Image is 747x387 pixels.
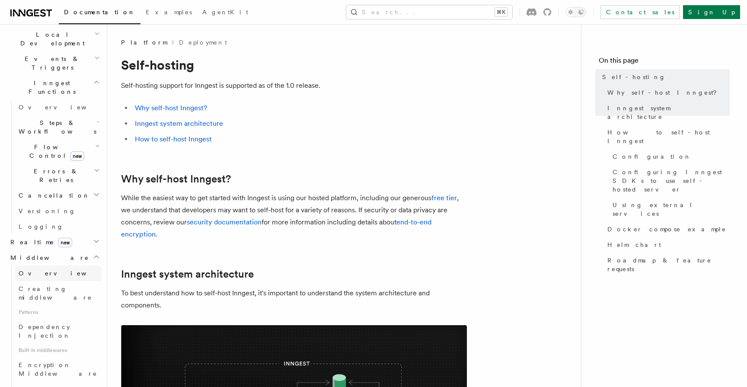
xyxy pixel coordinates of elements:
[15,163,102,188] button: Errors & Retries
[121,173,231,185] a: Why self-host Inngest?
[121,287,467,311] p: To best understand how to self-host Inngest, it's important to understand the system architecture...
[15,143,95,160] span: Flow Control
[604,221,730,237] a: Docker compose example
[19,270,108,277] span: Overview
[607,128,730,145] span: How to self-host Inngest
[19,104,108,111] span: Overview
[609,197,730,221] a: Using external services
[19,223,64,230] span: Logging
[7,238,72,246] span: Realtime
[15,188,102,203] button: Cancellation
[7,250,102,265] button: Middleware
[495,8,507,16] kbd: ⌘K
[7,234,102,250] button: Realtimenew
[613,152,691,161] span: Configuration
[135,135,212,143] a: How to self-host Inngest
[607,104,730,121] span: Inngest system architecture
[121,192,467,240] p: While the easiest way to get started with Inngest is using our hosted platform, including our gen...
[7,54,94,72] span: Events & Triggers
[7,51,102,75] button: Events & Triggers
[15,191,90,200] span: Cancellation
[121,268,254,280] a: Inngest system architecture
[7,79,93,96] span: Inngest Functions
[607,225,726,233] span: Docker compose example
[197,3,253,23] a: AgentKit
[15,139,102,163] button: Flow Controlnew
[7,30,94,48] span: Local Development
[431,194,457,202] a: free tier
[15,219,102,234] a: Logging
[604,100,730,125] a: Inngest system architecture
[135,104,207,112] a: Why self-host Inngest?
[179,38,227,47] a: Deployment
[140,3,197,23] a: Examples
[15,357,102,381] a: Encryption Middleware
[15,118,96,136] span: Steps & Workflows
[609,164,730,197] a: Configuring Inngest SDKs to use self-hosted server
[7,253,89,262] span: Middleware
[607,256,730,273] span: Roadmap & feature requests
[607,88,723,97] span: Why self-host Inngest?
[187,218,262,226] a: security documentation
[19,361,97,377] span: Encryption Middleware
[15,115,102,139] button: Steps & Workflows
[135,119,223,128] a: Inngest system architecture
[599,69,730,85] a: Self-hosting
[604,253,730,277] a: Roadmap & feature requests
[609,149,730,164] a: Configuration
[604,125,730,149] a: How to self-host Inngest
[613,201,730,218] span: Using external services
[19,323,70,339] span: Dependency Injection
[15,319,102,343] a: Dependency Injection
[15,99,102,115] a: Overview
[346,5,512,19] button: Search...⌘K
[604,237,730,253] a: Helm chart
[19,208,76,214] span: Versioning
[70,151,84,161] span: new
[565,7,586,17] button: Toggle dark mode
[121,38,167,47] span: Platform
[19,285,92,301] span: Creating middleware
[607,240,661,249] span: Helm chart
[604,85,730,100] a: Why self-host Inngest?
[15,265,102,281] a: Overview
[7,27,102,51] button: Local Development
[599,55,730,69] h4: On this page
[15,281,102,305] a: Creating middleware
[121,80,467,92] p: Self-hosting support for Inngest is supported as of the 1.0 release.
[683,5,740,19] a: Sign Up
[121,57,467,73] h1: Self-hosting
[15,343,102,357] span: Built-in middlewares
[64,9,135,16] span: Documentation
[600,5,680,19] a: Contact sales
[202,9,248,16] span: AgentKit
[58,238,72,247] span: new
[602,73,666,81] span: Self-hosting
[146,9,192,16] span: Examples
[613,168,730,194] span: Configuring Inngest SDKs to use self-hosted server
[15,167,94,184] span: Errors & Retries
[15,305,102,319] span: Patterns
[15,203,102,219] a: Versioning
[7,99,102,234] div: Inngest Functions
[7,75,102,99] button: Inngest Functions
[59,3,140,24] a: Documentation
